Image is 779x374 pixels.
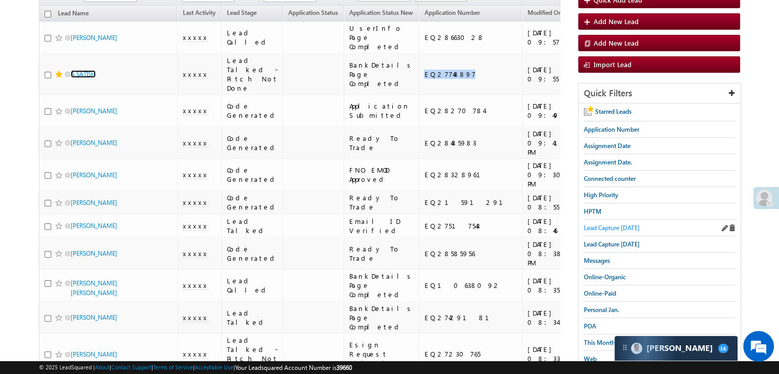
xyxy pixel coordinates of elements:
div: Code Generated [227,101,278,120]
div: Quick Filters [579,84,741,103]
div: Lead Called [227,28,278,47]
span: Starred Leads [595,108,631,115]
div: BankDetails Page Completed [349,304,414,331]
a: [PERSON_NAME] [71,139,117,147]
div: BankDetails Page Completed [349,60,414,88]
div: [DATE] 08:55 PM [528,193,577,212]
span: Assignment Date. [584,158,632,166]
span: Application Number [424,9,479,16]
span: xxxxx [183,106,208,115]
div: Lead Talked [227,308,278,327]
span: Personal Jan. [584,306,619,314]
a: [PERSON_NAME] [71,107,117,115]
span: xxxxx [183,249,208,258]
span: xxxxx [183,170,208,179]
div: Email ID Verified [349,217,414,235]
img: carter-drag [621,343,629,351]
img: d_60004797649_company_0_60004797649 [17,54,43,67]
span: Lead Capture [DATE] [584,224,640,232]
span: Web [584,355,597,363]
a: [PERSON_NAME] [71,171,117,179]
div: UserInfo Page Completed [349,24,414,51]
span: Connected counter [584,175,636,182]
span: 16 [718,344,728,353]
div: EQ27230765 [424,349,517,359]
span: HPTM [584,207,601,215]
div: EQ27429181 [424,313,517,322]
div: [DATE] 09:49 PM [528,101,577,120]
a: Application Number [419,7,485,20]
div: Code Generated [227,193,278,212]
span: Application Status New [349,9,413,16]
div: Code Generated [227,165,278,184]
div: Ready To Trade [349,193,414,212]
div: [DATE] 08:34 PM [528,308,577,327]
div: EQ28328961 [424,170,517,179]
textarea: Type your message and hit 'Enter' [13,95,187,285]
span: Application Number [584,126,639,133]
span: xxxxx [183,349,208,359]
div: EQ28663028 [424,33,517,42]
a: Modified On [522,7,567,20]
div: BankDetails Page Completed [349,272,414,299]
a: Terms of Service [153,364,193,370]
div: Application Submitted [349,101,414,120]
div: Lead Talked - Pitch Not Done [227,56,278,93]
span: Assignment Date [584,142,630,150]
div: Lead Talked - Pitch Not Done [227,336,278,372]
a: [PERSON_NAME] [71,222,117,230]
span: Online-Organic [584,273,626,281]
div: Chat with us now [53,54,172,67]
span: xxxxx [183,198,208,207]
div: Lead Called [227,276,278,295]
a: Lead Stage [222,7,262,20]
a: [PERSON_NAME] [PERSON_NAME] [71,279,117,297]
div: carter-dragCarter[PERSON_NAME]16 [614,336,738,361]
span: Add New Lead [594,17,639,26]
span: xxxxx [183,313,208,322]
div: Lead Talked [227,217,278,235]
div: [DATE] 09:41 PM [528,129,577,157]
div: Ready To Trade [349,244,414,263]
span: POA [584,322,596,330]
a: Application Status [283,7,343,20]
span: © 2025 LeadSquared | | | | | [39,363,352,372]
div: EQ27748897 [424,70,517,79]
div: EQ28485983 [424,138,517,148]
div: Minimize live chat window [168,5,193,30]
div: [DATE] 09:57 PM [528,28,577,47]
a: [PERSON_NAME] [71,199,117,206]
div: EQ27517543 [424,221,517,231]
div: [DATE] 09:30 PM [528,161,577,189]
span: Lead Stage [227,9,257,16]
input: Check all records [45,11,51,17]
a: Acceptable Use [195,364,234,370]
span: Online-Paid [584,289,616,297]
em: Start Chat [139,294,186,308]
div: EQ28585956 [424,249,517,258]
a: Last Activity [178,7,221,20]
span: Application Status [288,9,338,16]
span: xxxxx [183,70,208,79]
div: [DATE] 08:46 PM [528,217,577,235]
div: EQ28270784 [424,106,517,115]
a: [PERSON_NAME] [71,250,117,257]
span: Lead Capture [DATE] [584,240,640,248]
div: EQ21591291 [424,198,517,207]
a: [PERSON_NAME] [71,34,117,41]
span: Your Leadsquared Account Number is [235,364,352,371]
a: Application Status New [344,7,418,20]
div: Code Generated [227,134,278,152]
div: Code Generated [227,244,278,263]
div: FNO EMOD Approved [349,165,414,184]
span: High Priority [584,191,618,199]
a: [PERSON_NAME] [71,350,117,358]
span: xxxxx [183,138,208,148]
span: Modified On [528,9,562,16]
span: Add New Lead [594,38,639,47]
a: A SATISH [71,70,96,78]
div: Esign Request Raised [349,340,414,368]
div: [DATE] 08:33 PM [528,345,577,363]
a: Contact Support [111,364,152,370]
span: Messages [584,257,610,264]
